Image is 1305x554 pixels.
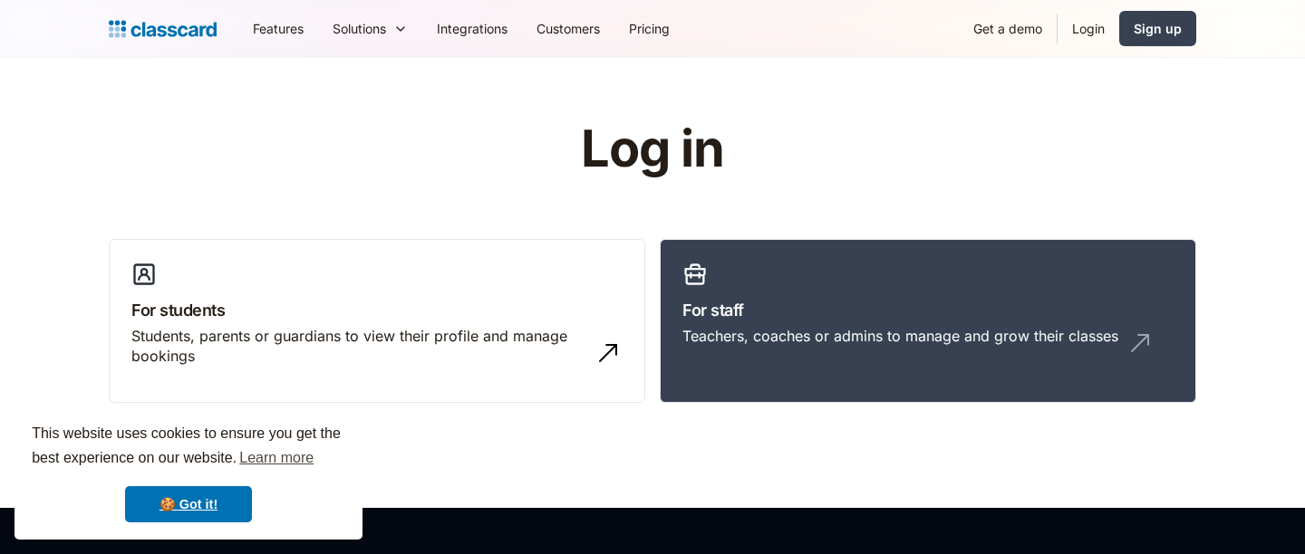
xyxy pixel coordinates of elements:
div: Teachers, coaches or admins to manage and grow their classes [682,326,1118,346]
div: Sign up [1134,19,1182,38]
a: For studentsStudents, parents or guardians to view their profile and manage bookings [109,239,645,404]
div: Solutions [318,8,422,49]
span: This website uses cookies to ensure you get the best experience on our website. [32,423,345,472]
a: Sign up [1119,11,1196,46]
a: For staffTeachers, coaches or admins to manage and grow their classes [660,239,1196,404]
a: Get a demo [959,8,1057,49]
div: Solutions [333,19,386,38]
h1: Log in [365,121,941,177]
h3: For students [131,298,623,322]
a: Pricing [614,8,684,49]
a: learn more about cookies [237,444,316,472]
h3: For staff [682,298,1174,322]
a: Features [238,8,318,49]
div: cookieconsent [14,406,362,540]
a: dismiss cookie message [125,486,252,522]
div: Students, parents or guardians to view their profile and manage bookings [131,326,586,367]
a: Customers [522,8,614,49]
a: Login [1058,8,1119,49]
a: Logo [109,16,217,42]
a: Integrations [422,8,522,49]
